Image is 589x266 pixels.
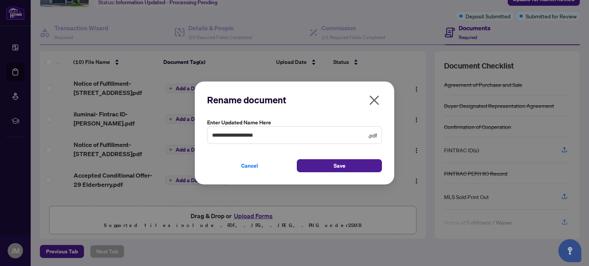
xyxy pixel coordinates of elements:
[334,160,346,172] span: Save
[207,94,382,106] h2: Rename document
[207,159,292,172] button: Cancel
[297,159,382,172] button: Save
[368,131,377,139] span: .pdf
[207,118,382,127] label: Enter updated name here
[368,94,380,106] span: close
[558,239,581,262] button: Open asap
[241,160,258,172] span: Cancel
